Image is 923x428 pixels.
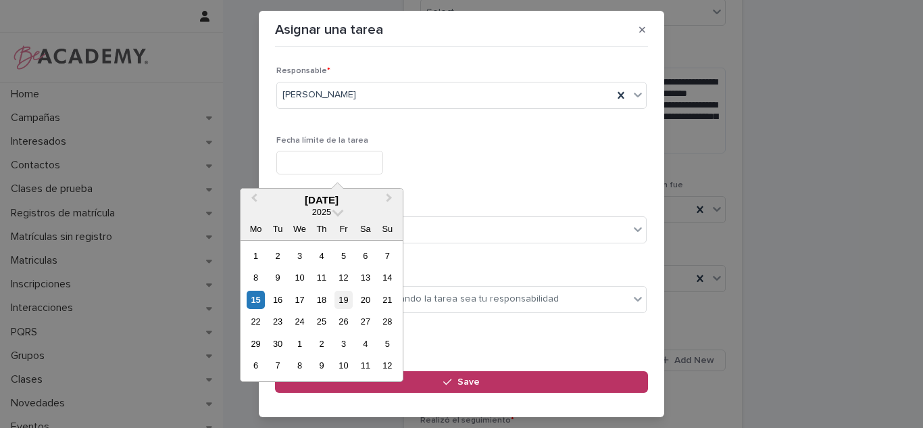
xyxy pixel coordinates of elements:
div: Choose Wednesday, 10 September 2025 [291,268,309,287]
span: Fecha límite de la tarea [276,137,368,145]
div: Th [312,220,330,238]
div: Choose Monday, 29 September 2025 [247,335,265,353]
div: Choose Sunday, 5 October 2025 [378,335,397,353]
div: Choose Sunday, 7 September 2025 [378,247,397,265]
div: Actualiza el estado solo cuando la tarea sea tu responsabilidad [282,292,559,306]
div: Sa [356,220,374,238]
button: Previous Month [242,190,264,212]
div: Choose Tuesday, 23 September 2025 [268,312,286,331]
div: Su [378,220,397,238]
div: We [291,220,309,238]
div: Choose Friday, 26 September 2025 [334,312,353,331]
span: 2025 [312,207,331,217]
div: Choose Saturday, 13 September 2025 [356,268,374,287]
div: Choose Sunday, 12 October 2025 [378,356,397,375]
div: Choose Friday, 5 September 2025 [334,247,353,265]
p: Asignar una tarea [275,22,383,38]
div: Choose Sunday, 28 September 2025 [378,312,397,331]
div: Choose Tuesday, 16 September 2025 [268,291,286,309]
div: Choose Thursday, 2 October 2025 [312,335,330,353]
div: Choose Thursday, 11 September 2025 [312,268,330,287]
div: Mo [247,220,265,238]
div: Choose Saturday, 27 September 2025 [356,312,374,331]
div: Choose Friday, 19 September 2025 [334,291,353,309]
div: Choose Sunday, 14 September 2025 [378,268,397,287]
div: month 2025-09 [245,245,398,377]
div: Choose Wednesday, 3 September 2025 [291,247,309,265]
div: Choose Monday, 6 October 2025 [247,356,265,375]
div: Choose Thursday, 18 September 2025 [312,291,330,309]
div: Choose Wednesday, 1 October 2025 [291,335,309,353]
span: [PERSON_NAME] [282,88,356,102]
div: Choose Wednesday, 17 September 2025 [291,291,309,309]
div: Choose Monday, 1 September 2025 [247,247,265,265]
span: Responsable [276,67,330,75]
div: Fr [334,220,353,238]
div: Choose Tuesday, 2 September 2025 [268,247,286,265]
div: Choose Saturday, 11 October 2025 [356,356,374,375]
div: Choose Friday, 12 September 2025 [334,268,353,287]
div: Choose Friday, 10 October 2025 [334,356,353,375]
div: Choose Saturday, 20 September 2025 [356,291,374,309]
div: Choose Monday, 15 September 2025 [247,291,265,309]
div: Choose Monday, 8 September 2025 [247,268,265,287]
div: Tu [268,220,286,238]
div: Choose Friday, 3 October 2025 [334,335,353,353]
div: Choose Saturday, 6 September 2025 [356,247,374,265]
div: Choose Tuesday, 7 October 2025 [268,356,286,375]
div: [DATE] [241,194,403,206]
div: Choose Saturday, 4 October 2025 [356,335,374,353]
div: Choose Wednesday, 24 September 2025 [291,312,309,331]
div: Choose Thursday, 4 September 2025 [312,247,330,265]
div: Choose Sunday, 21 September 2025 [378,291,397,309]
div: Choose Monday, 22 September 2025 [247,312,265,331]
div: Choose Tuesday, 30 September 2025 [268,335,286,353]
span: Save [457,377,480,387]
div: Choose Wednesday, 8 October 2025 [291,356,309,375]
div: Choose Thursday, 9 October 2025 [312,356,330,375]
button: Save [275,371,648,393]
div: Choose Thursday, 25 September 2025 [312,312,330,331]
button: Next Month [380,190,401,212]
div: Choose Tuesday, 9 September 2025 [268,268,286,287]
